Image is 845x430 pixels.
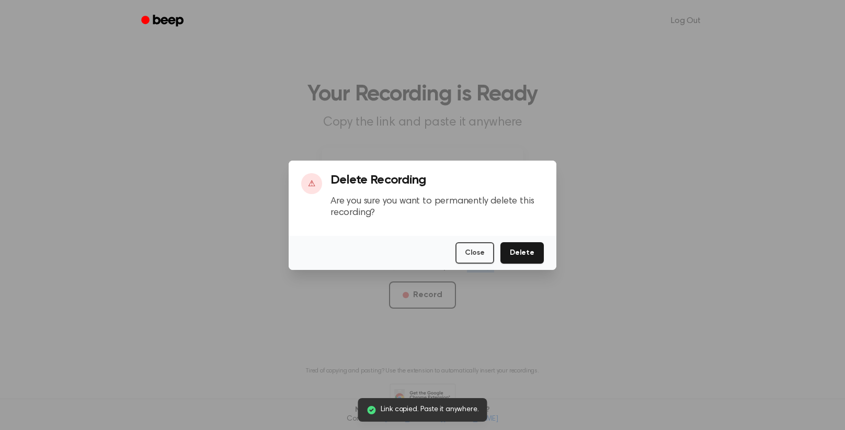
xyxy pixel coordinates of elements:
p: Are you sure you want to permanently delete this recording? [330,196,544,219]
button: Delete [500,242,544,264]
h3: Delete Recording [330,173,544,187]
span: Link copied. Paste it anywhere. [381,404,478,415]
div: ⚠ [301,173,322,194]
a: Beep [134,11,193,31]
button: Close [455,242,494,264]
a: Log Out [660,8,711,33]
